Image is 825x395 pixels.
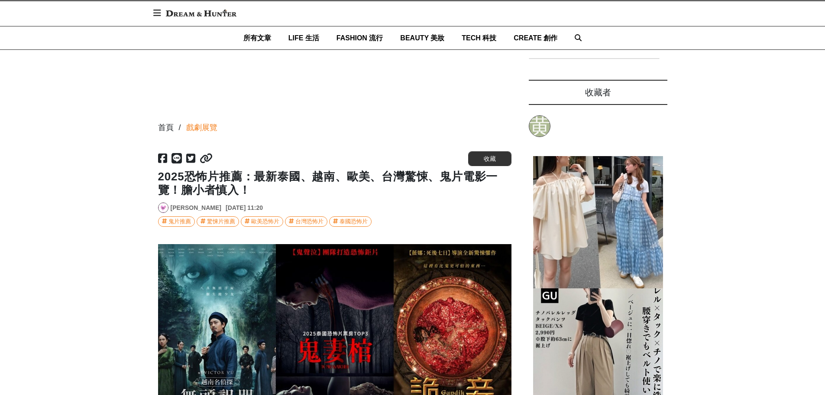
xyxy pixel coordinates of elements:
[243,34,271,42] span: 所有文章
[168,217,191,226] div: 鬼片推薦
[186,122,217,134] a: 戲劇展覽
[514,34,557,42] span: CREATE 創作
[158,202,168,213] a: Avatar
[340,217,368,226] div: 泰國恐怖片
[197,216,239,227] a: 驚悚片推薦
[288,26,319,49] a: LIFE 生活
[179,122,181,134] div: /
[285,216,327,227] a: 台灣恐怖片
[251,217,279,226] div: 歐美恐怖片
[158,122,174,134] div: 首頁
[171,203,221,212] a: [PERSON_NAME]
[329,216,372,227] a: 泰國恐怖片
[462,34,496,42] span: TECH 科技
[226,203,263,212] div: [DATE] 11:20
[207,217,235,226] div: 驚悚片推薦
[162,5,241,21] img: Dream & Hunter
[158,216,195,227] a: 鬼片推薦
[514,26,557,49] a: CREATE 創作
[462,26,496,49] a: TECH 科技
[468,151,511,166] button: 收藏
[158,170,511,197] h1: 2025恐怖片推薦：最新泰國、越南、歐美、台灣驚悚、鬼片電影一覽！膽小者慎入！
[159,203,168,212] img: Avatar
[336,26,383,49] a: FASHION 流行
[336,34,383,42] span: FASHION 流行
[400,34,444,42] span: BEAUTY 美妝
[295,217,324,226] div: 台灣恐怖片
[400,26,444,49] a: BEAUTY 美妝
[243,26,271,49] a: 所有文章
[241,216,283,227] a: 歐美恐怖片
[288,34,319,42] span: LIFE 生活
